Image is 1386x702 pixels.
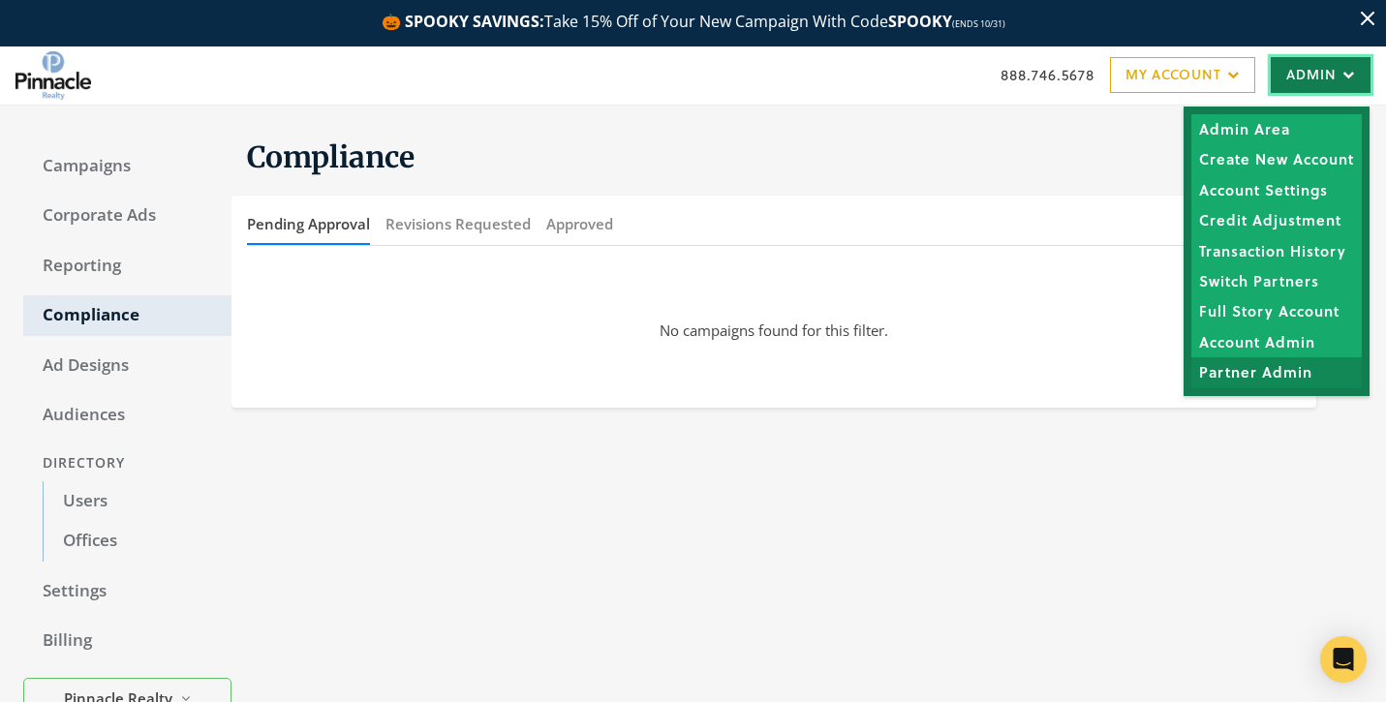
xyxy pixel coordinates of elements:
div: Open Intercom Messenger [1320,636,1367,683]
button: Revisions Requested [385,203,531,245]
a: Users [43,481,231,522]
a: Account Settings [1191,175,1362,205]
a: Admin [1271,57,1371,93]
a: Corporate Ads [23,196,231,236]
a: 888.746.5678 [1001,65,1094,85]
a: Create New Account [1191,144,1362,174]
a: Compliance [23,295,231,336]
a: Settings [23,571,231,612]
a: My Account [1110,57,1255,93]
a: Reporting [23,246,231,287]
a: Credit Adjustment [1191,205,1362,235]
a: Account Admin [1191,327,1362,357]
a: Transaction History [1191,236,1362,266]
div: Directory [23,445,231,481]
a: Admin Area [1191,114,1362,144]
a: Billing [23,621,231,661]
a: Switch Partners [1191,266,1362,296]
h1: Compliance [247,138,1316,176]
a: Full Story Account [1191,296,1362,326]
div: No campaigns found for this filter. [251,273,1297,388]
button: Pending Approval [247,203,370,245]
a: Campaigns [23,146,231,187]
a: Partner Admin [1191,357,1362,387]
a: Offices [43,521,231,562]
a: Ad Designs [23,346,231,386]
img: Adwerx [15,51,91,100]
a: Audiences [23,395,231,436]
button: Approved [546,203,613,245]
